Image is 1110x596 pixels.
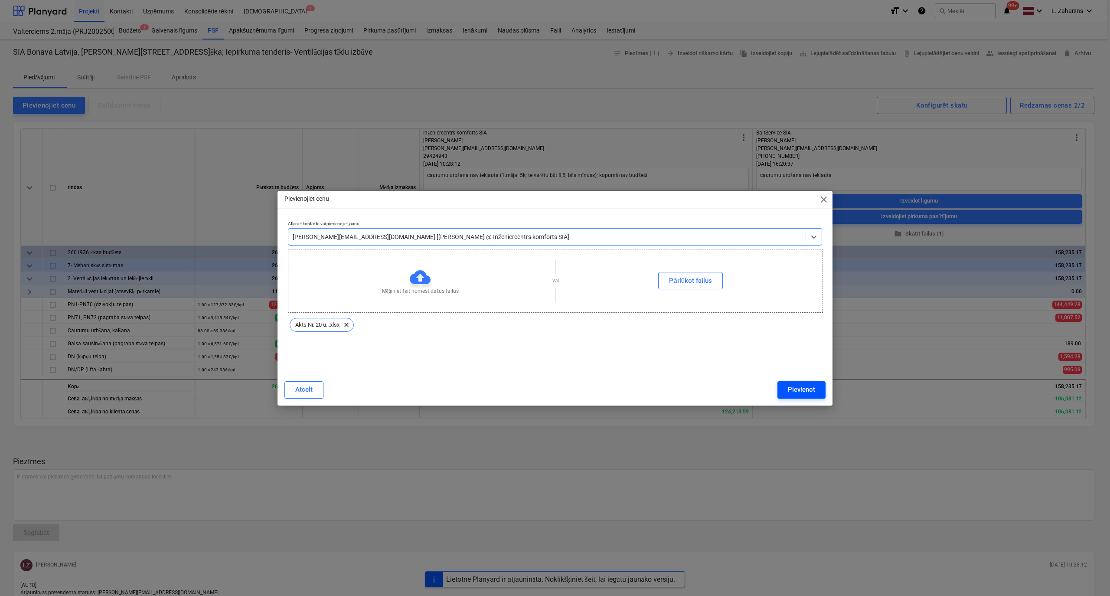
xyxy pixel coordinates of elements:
div: Pievienot [788,384,815,395]
div: Mēģiniet šeit nomest dažus failusvaiPārlūkot failus [288,249,823,313]
p: vai [552,277,559,285]
div: Atcelt [295,384,313,395]
iframe: Chat Widget [1067,554,1110,596]
span: close [819,194,829,205]
button: Pievienot [777,381,826,399]
button: Pārlūkot failus [658,272,723,289]
p: Pievienojiet cenu [284,194,329,203]
button: Atcelt [284,381,323,399]
span: clear [341,320,352,330]
span: Akts Nr. 20 u...xlsx [290,321,345,328]
p: Atlasiet kontaktu vai pievienojiet jaunu [288,221,822,228]
div: Akts Nr. 20 u...xlsx [290,318,354,332]
div: Pārlūkot failus [669,275,712,286]
p: Mēģiniet šeit nomest dažus failus [382,288,459,295]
